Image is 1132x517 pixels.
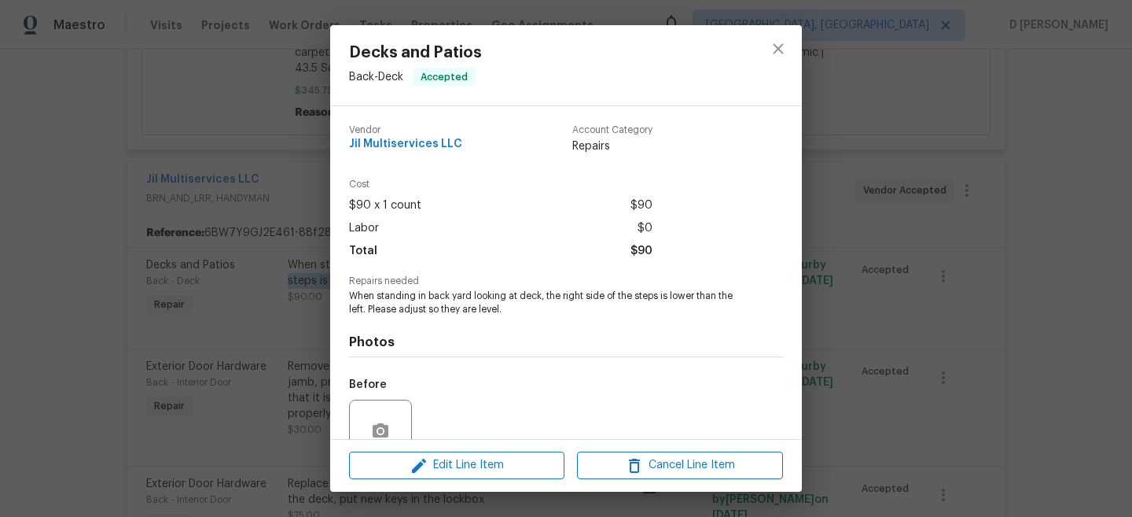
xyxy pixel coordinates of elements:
span: Total [349,240,377,263]
span: $90 x 1 count [349,194,421,217]
span: $90 [630,240,652,263]
button: close [759,30,797,68]
span: Edit Line Item [354,456,560,475]
span: Cost [349,179,652,190]
span: Decks and Patios [349,44,482,61]
span: Account Category [572,125,652,135]
button: Edit Line Item [349,452,564,479]
span: Vendor [349,125,462,135]
h5: Before [349,379,387,390]
span: Jil Multiservices LLC [349,138,462,150]
span: Accepted [414,69,474,85]
span: Repairs needed [349,276,783,286]
span: $0 [638,217,652,240]
button: Cancel Line Item [577,452,783,479]
span: Back - Deck [349,72,403,83]
span: Repairs [572,138,652,154]
span: $90 [630,194,652,217]
span: Cancel Line Item [582,456,778,475]
span: Labor [349,217,379,240]
span: When standing in back yard looking at deck, the right side of the steps is lower than the left. P... [349,290,740,316]
h4: Photos [349,334,783,350]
